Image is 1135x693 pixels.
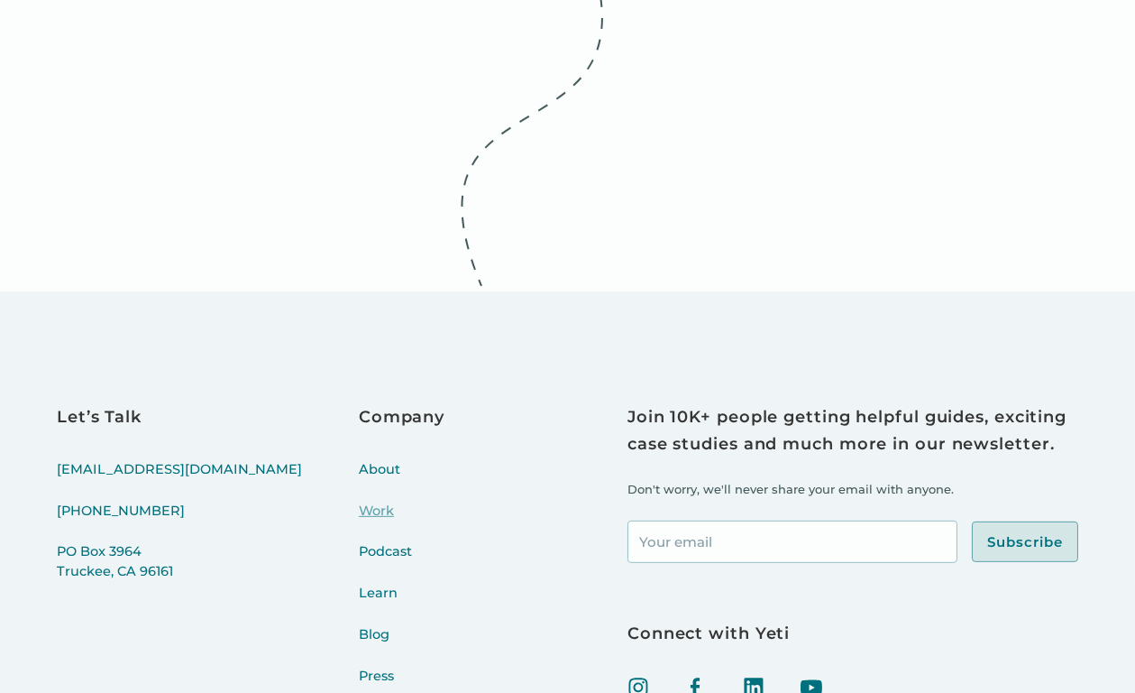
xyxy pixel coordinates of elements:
a: [EMAIL_ADDRESS][DOMAIN_NAME] [57,460,302,502]
a: PO Box 3964Truckee, CA 96161 [57,542,302,604]
a: Blog [359,625,444,667]
a: Learn [359,584,444,625]
h3: Let’s Talk [57,404,302,431]
a: Podcast [359,542,444,584]
h3: Connect with Yeti [627,621,1078,648]
a: [PHONE_NUMBER] [57,502,302,543]
h3: Join 10K+ people getting helpful guides, exciting case studies and much more in our newsletter. [627,404,1078,457]
input: Your email [627,521,957,563]
p: Don't worry, we'll never share your email with anyone. [627,480,1078,499]
a: About [359,460,444,502]
input: Subscribe [972,522,1078,563]
h3: Company [359,404,444,431]
a: Work [359,502,444,543]
form: Footer Newsletter Signup [627,521,1078,563]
